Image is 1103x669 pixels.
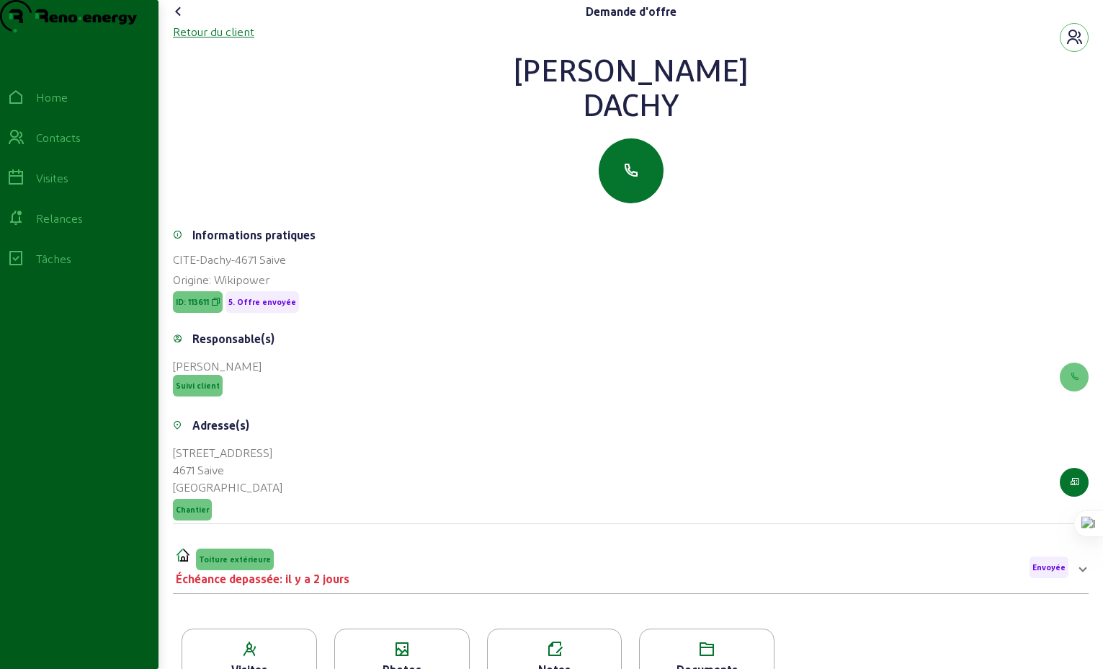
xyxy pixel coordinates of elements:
div: Visites [36,169,68,187]
div: [STREET_ADDRESS] [173,444,282,461]
div: Retour du client [173,23,254,40]
div: Dachy [173,87,1089,121]
div: Contacts [36,129,81,146]
div: 4671 Saive [173,461,282,479]
div: CITE-Dachy-4671 Saive [173,251,1089,268]
div: Relances [36,210,83,227]
div: [PERSON_NAME] [173,358,262,375]
div: Responsable(s) [192,330,274,347]
div: Home [36,89,68,106]
img: CITE [176,547,190,562]
div: Échéance depassée: il y a 2 jours [176,570,349,588]
span: Chantier [176,505,209,515]
span: Suivi client [176,381,220,391]
div: Origine: Wikipower [173,271,1089,288]
div: Demande d'offre [586,3,676,20]
span: Toiture extérieure [199,554,271,564]
span: ID: 113611 [176,297,209,307]
span: Envoyée [1032,562,1066,572]
div: Tâches [36,250,71,267]
div: [GEOGRAPHIC_DATA] [173,479,282,496]
div: Informations pratiques [192,226,316,244]
mat-expansion-panel-header: CITEToiture extérieureÉchéance depassée: il y a 2 joursEnvoyée [173,547,1089,588]
span: 5. Offre envoyée [228,297,296,307]
div: Adresse(s) [192,417,249,434]
div: [PERSON_NAME] [173,52,1089,87]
